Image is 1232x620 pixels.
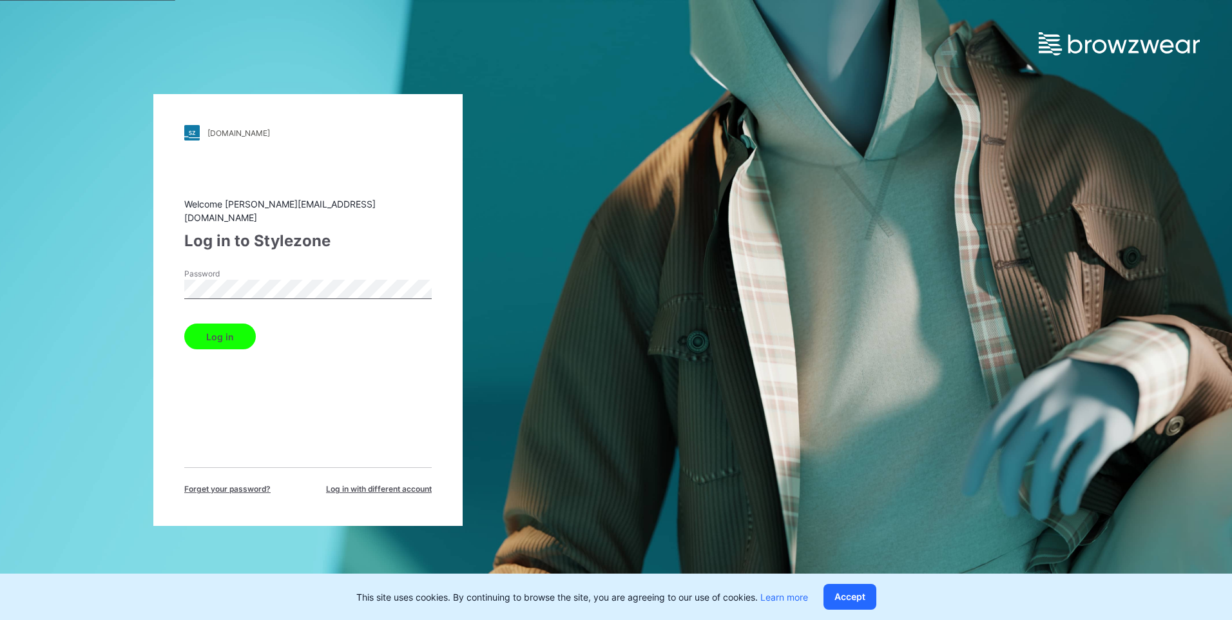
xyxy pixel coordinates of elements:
button: Accept [823,584,876,610]
button: Log in [184,324,256,349]
label: Password [184,268,274,280]
a: Learn more [760,592,808,603]
a: [DOMAIN_NAME] [184,125,432,140]
img: browzwear-logo.e42bd6dac1945053ebaf764b6aa21510.svg [1039,32,1200,55]
p: This site uses cookies. By continuing to browse the site, you are agreeing to our use of cookies. [356,590,808,604]
span: Forget your password? [184,483,271,495]
div: Log in to Stylezone [184,229,432,253]
div: [DOMAIN_NAME] [207,128,270,138]
div: Welcome [PERSON_NAME][EMAIL_ADDRESS][DOMAIN_NAME] [184,197,432,224]
img: stylezone-logo.562084cfcfab977791bfbf7441f1a819.svg [184,125,200,140]
span: Log in with different account [326,483,432,495]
